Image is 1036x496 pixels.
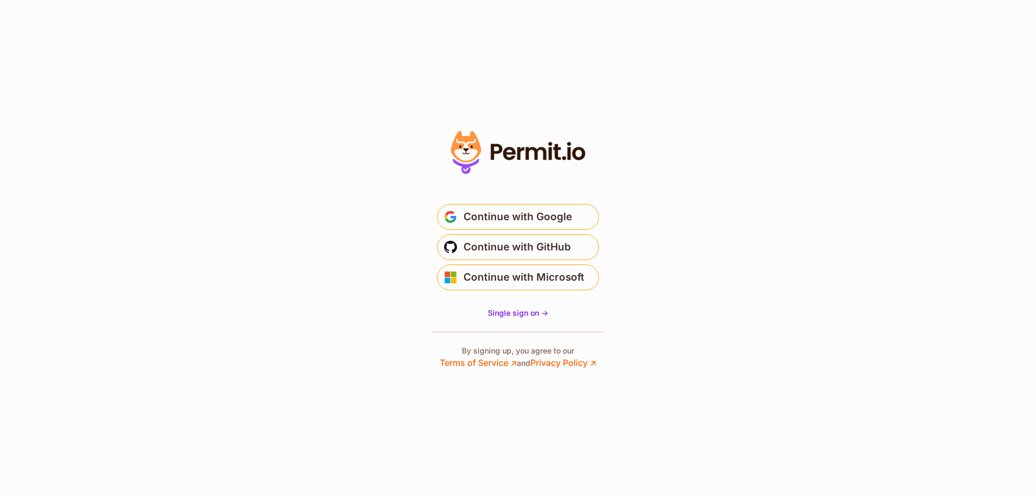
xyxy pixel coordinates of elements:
span: Single sign on -> [488,308,548,317]
button: Continue with GitHub [437,234,599,260]
span: Continue with Google [464,208,572,226]
a: Terms of Service ↗ [440,357,517,368]
span: Continue with Microsoft [464,269,584,286]
p: By signing up, you agree to our and [440,345,596,369]
button: Continue with Microsoft [437,264,599,290]
span: Continue with GitHub [464,239,571,256]
a: Single sign on -> [488,308,548,318]
a: Privacy Policy ↗ [530,357,596,368]
button: Continue with Google [437,204,599,230]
